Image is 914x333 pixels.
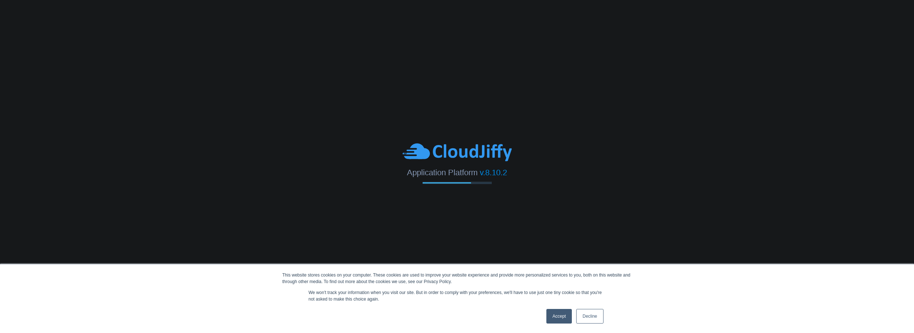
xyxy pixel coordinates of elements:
a: Accept [546,309,572,324]
a: Decline [576,309,603,324]
span: v.8.10.2 [480,168,507,177]
p: We won't track your information when you visit our site. But in order to comply with your prefere... [309,289,606,302]
div: This website stores cookies on your computer. These cookies are used to improve your website expe... [282,272,632,285]
img: CloudJiffy-Blue.svg [403,142,512,162]
span: Application Platform [407,168,478,177]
